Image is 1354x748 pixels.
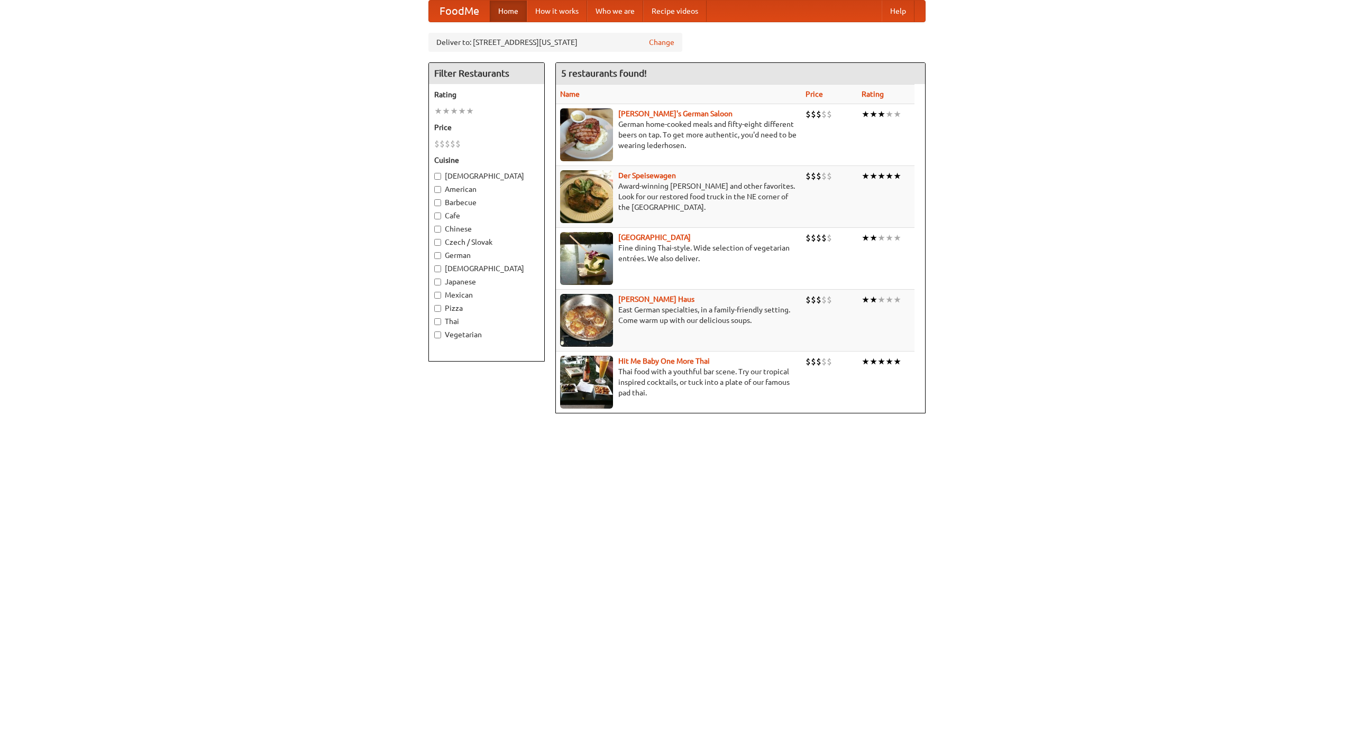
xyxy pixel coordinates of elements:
input: Cafe [434,213,441,219]
li: $ [440,138,445,150]
li: $ [816,170,821,182]
li: ★ [870,294,877,306]
li: $ [806,108,811,120]
a: Rating [862,90,884,98]
li: $ [816,108,821,120]
li: ★ [885,356,893,367]
label: [DEMOGRAPHIC_DATA] [434,171,539,181]
li: $ [450,138,455,150]
label: Japanese [434,276,539,287]
li: ★ [450,105,458,117]
input: [DEMOGRAPHIC_DATA] [434,265,441,272]
li: $ [827,170,832,182]
li: ★ [893,108,901,120]
a: Hit Me Baby One More Thai [618,357,710,365]
input: Japanese [434,279,441,285]
p: Award-winning [PERSON_NAME] and other favorites. Look for our restored food truck in the NE corne... [560,181,797,213]
a: [PERSON_NAME] Haus [618,295,694,303]
li: ★ [870,170,877,182]
input: Chinese [434,226,441,233]
a: [GEOGRAPHIC_DATA] [618,233,691,242]
li: ★ [862,356,870,367]
li: $ [811,356,816,367]
input: Barbecue [434,199,441,206]
li: $ [806,170,811,182]
img: kohlhaus.jpg [560,294,613,347]
label: Pizza [434,303,539,313]
input: German [434,252,441,259]
a: Help [882,1,914,22]
li: ★ [877,232,885,244]
li: $ [816,356,821,367]
label: American [434,184,539,195]
a: Der Speisewagen [618,171,676,180]
li: ★ [885,170,893,182]
div: Deliver to: [STREET_ADDRESS][US_STATE] [428,33,682,52]
li: ★ [893,356,901,367]
li: ★ [893,232,901,244]
li: $ [821,294,827,306]
li: $ [827,108,832,120]
p: Thai food with a youthful bar scene. Try our tropical inspired cocktails, or tuck into a plate of... [560,366,797,398]
a: How it works [527,1,587,22]
li: ★ [862,108,870,120]
label: Czech / Slovak [434,237,539,247]
label: Mexican [434,290,539,300]
li: ★ [885,232,893,244]
li: ★ [885,108,893,120]
h4: Filter Restaurants [429,63,544,84]
li: $ [821,170,827,182]
input: Vegetarian [434,331,441,338]
input: Mexican [434,292,441,299]
li: ★ [458,105,466,117]
ng-pluralize: 5 restaurants found! [561,68,647,78]
label: Thai [434,316,539,327]
li: ★ [877,170,885,182]
li: $ [434,138,440,150]
li: ★ [885,294,893,306]
h5: Price [434,122,539,133]
li: ★ [870,232,877,244]
li: $ [827,356,832,367]
p: Fine dining Thai-style. Wide selection of vegetarian entrées. We also deliver. [560,243,797,264]
img: speisewagen.jpg [560,170,613,223]
label: Barbecue [434,197,539,208]
label: Vegetarian [434,329,539,340]
a: Who we are [587,1,643,22]
label: Cafe [434,210,539,221]
li: $ [445,138,450,150]
a: Change [649,37,674,48]
a: [PERSON_NAME]'s German Saloon [618,109,733,118]
li: $ [811,108,816,120]
li: $ [811,170,816,182]
a: Recipe videos [643,1,707,22]
li: $ [816,232,821,244]
h5: Cuisine [434,155,539,165]
li: ★ [442,105,450,117]
li: ★ [893,294,901,306]
a: Name [560,90,580,98]
li: $ [821,356,827,367]
img: babythai.jpg [560,356,613,409]
li: $ [811,294,816,306]
li: ★ [870,108,877,120]
li: $ [827,232,832,244]
li: $ [811,232,816,244]
li: ★ [870,356,877,367]
li: ★ [877,294,885,306]
li: $ [816,294,821,306]
img: esthers.jpg [560,108,613,161]
li: ★ [862,232,870,244]
input: Thai [434,318,441,325]
li: $ [806,356,811,367]
input: [DEMOGRAPHIC_DATA] [434,173,441,180]
h5: Rating [434,89,539,100]
li: $ [806,294,811,306]
li: ★ [893,170,901,182]
li: ★ [877,356,885,367]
